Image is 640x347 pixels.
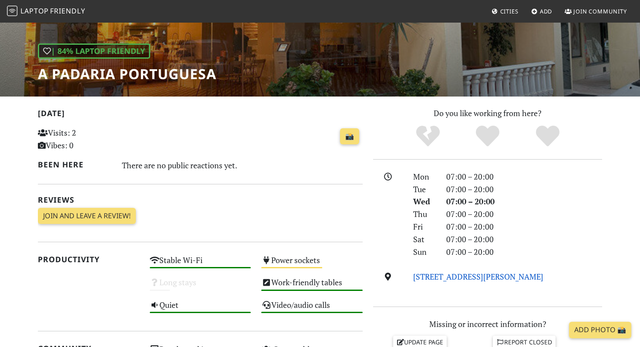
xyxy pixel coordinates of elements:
p: Missing or incorrect information? [373,318,602,330]
div: Video/audio calls [256,298,368,320]
div: There are no public reactions yet. [122,158,363,172]
h1: A Padaria Portuguesa [38,66,216,82]
h2: Been here [38,160,111,169]
a: LaptopFriendly LaptopFriendly [7,4,85,19]
div: 07:00 – 20:00 [441,246,607,258]
a: Cities [488,3,522,19]
div: | 84% Laptop Friendly [38,43,150,59]
div: Fri [408,220,441,233]
span: Join Community [573,7,627,15]
div: Quiet [145,298,256,320]
span: Add [540,7,552,15]
div: Long stays [145,275,256,297]
a: Join and leave a review! [38,208,136,224]
div: 07:00 – 20:00 [441,208,607,220]
div: Stable Wi-Fi [145,253,256,275]
div: Work-friendly tables [256,275,368,297]
p: Do you like working from here? [373,107,602,120]
h2: Reviews [38,195,363,204]
a: [STREET_ADDRESS][PERSON_NAME] [413,271,543,282]
a: Add [528,3,556,19]
span: Cities [500,7,519,15]
div: Yes [458,124,518,148]
p: Visits: 2 Vibes: 0 [38,127,139,152]
div: Sun [408,246,441,258]
span: Laptop [20,6,49,16]
span: Friendly [50,6,85,16]
div: 07:00 – 20:00 [441,233,607,246]
div: Wed [408,195,441,208]
div: 07:00 – 20:00 [441,195,607,208]
div: 07:00 – 20:00 [441,170,607,183]
a: 📸 [340,128,359,145]
h2: Productivity [38,255,139,264]
h2: [DATE] [38,109,363,121]
div: Power sockets [256,253,368,275]
div: Mon [408,170,441,183]
div: Sat [408,233,441,246]
img: LaptopFriendly [7,6,17,16]
div: Definitely! [518,124,578,148]
div: 07:00 – 20:00 [441,220,607,233]
div: Tue [408,183,441,196]
div: Thu [408,208,441,220]
div: 07:00 – 20:00 [441,183,607,196]
a: Add Photo 📸 [569,322,631,338]
a: Join Community [561,3,630,19]
div: No [398,124,458,148]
